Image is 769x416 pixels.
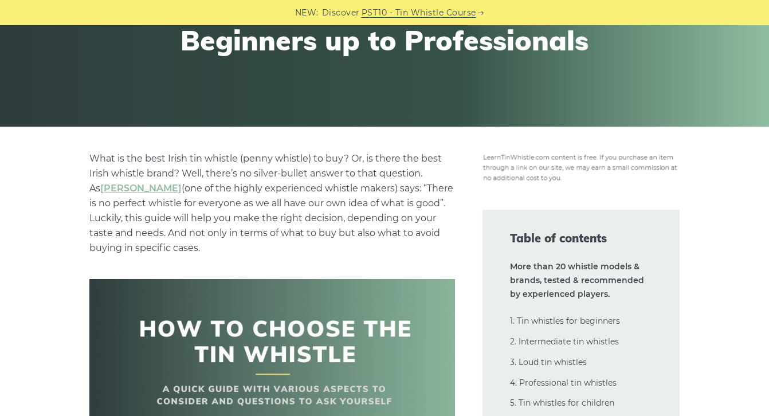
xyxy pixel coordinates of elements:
[362,6,476,19] a: PST10 - Tin Whistle Course
[510,316,620,326] a: 1. Tin whistles for beginners
[100,183,182,194] a: undefined (opens in a new tab)
[510,398,614,408] a: 5. Tin whistles for children
[510,230,652,246] span: Table of contents
[510,261,644,299] strong: More than 20 whistle models & brands, tested & recommended by experienced players.
[510,357,587,367] a: 3. Loud tin whistles
[510,378,617,388] a: 4. Professional tin whistles
[295,6,319,19] span: NEW:
[322,6,360,19] span: Discover
[510,336,619,347] a: 2. Intermediate tin whistles
[89,151,455,256] p: What is the best Irish tin whistle (penny whistle) to buy? Or, is there the best Irish whistle br...
[482,151,680,182] img: disclosure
